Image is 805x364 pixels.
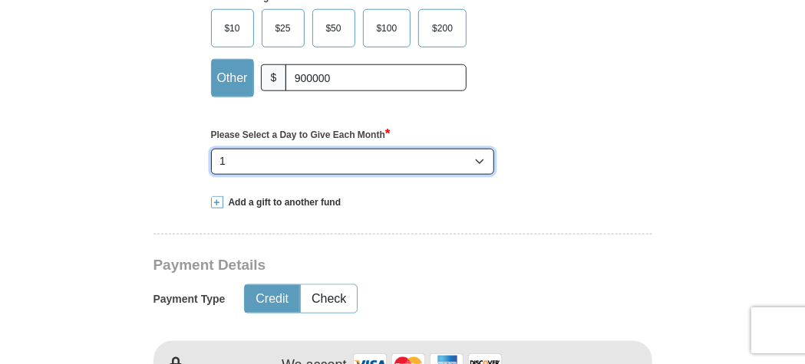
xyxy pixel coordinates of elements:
[285,64,467,91] input: Other Amount
[268,17,299,40] span: $25
[261,64,287,91] span: $
[153,257,545,274] h3: Payment Details
[211,130,391,140] strong: Please Select a Day to Give Each Month
[301,285,357,313] button: Check
[318,17,349,40] span: $50
[217,17,248,40] span: $10
[223,196,341,209] span: Add a gift to another fund
[369,17,405,40] span: $100
[212,60,253,97] label: Other
[245,285,299,313] button: Credit
[153,293,226,306] h5: Payment Type
[424,17,460,40] span: $200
